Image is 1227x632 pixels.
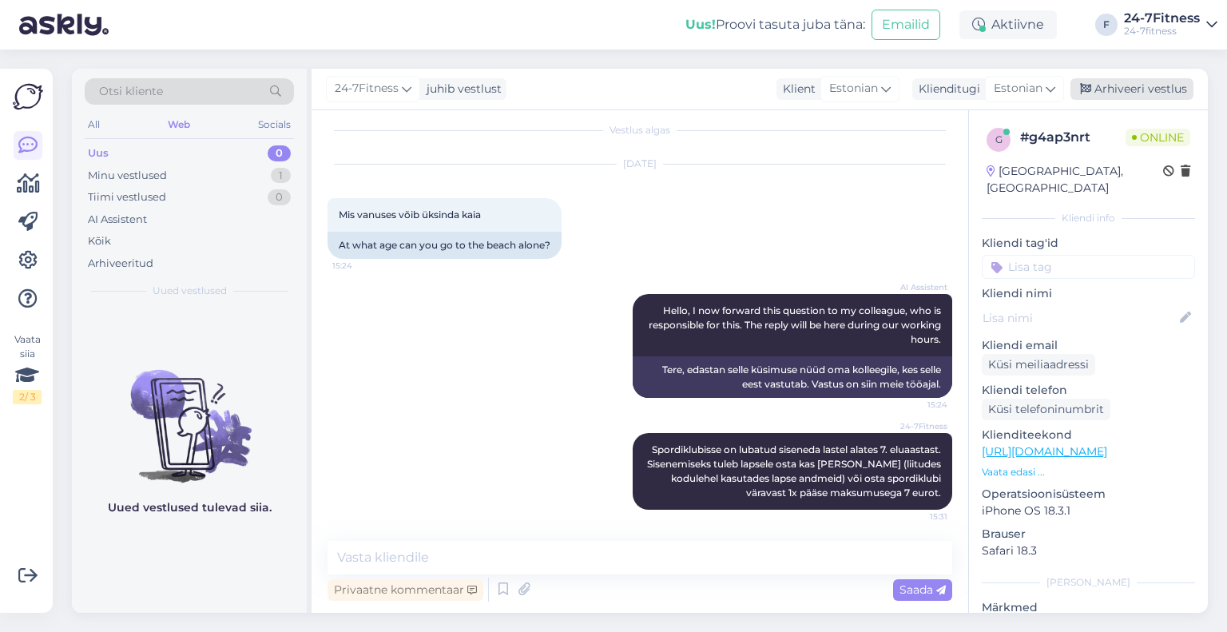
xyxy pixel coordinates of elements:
img: No chats [72,341,307,485]
p: Safari 18.3 [982,543,1195,559]
div: Klienditugi [912,81,980,97]
div: 2 / 3 [13,390,42,404]
p: Kliendi nimi [982,285,1195,302]
div: [DATE] [328,157,952,171]
span: 15:24 [887,399,947,411]
div: Privaatne kommentaar [328,579,483,601]
div: 24-7fitness [1124,25,1200,38]
div: Aktiivne [959,10,1057,39]
p: Uued vestlused tulevad siia. [108,499,272,516]
p: Klienditeekond [982,427,1195,443]
p: Märkmed [982,599,1195,616]
div: Klient [776,81,816,97]
span: g [995,133,1003,145]
div: F [1095,14,1118,36]
div: [PERSON_NAME] [982,575,1195,590]
div: 0 [268,189,291,205]
a: 24-7Fitness24-7fitness [1124,12,1217,38]
p: Vaata edasi ... [982,465,1195,479]
div: Küsi meiliaadressi [982,354,1095,376]
div: [GEOGRAPHIC_DATA], [GEOGRAPHIC_DATA] [987,163,1163,197]
p: Operatsioonisüsteem [982,486,1195,503]
p: Kliendi email [982,337,1195,354]
div: Uus [88,145,109,161]
span: Estonian [994,80,1042,97]
div: 0 [268,145,291,161]
div: Kõik [88,233,111,249]
button: Emailid [872,10,940,40]
span: Uued vestlused [153,284,227,298]
span: 24-7Fitness [887,420,947,432]
p: Brauser [982,526,1195,543]
div: AI Assistent [88,212,147,228]
div: 1 [271,168,291,184]
span: Saada [899,582,946,597]
span: Online [1126,129,1190,146]
div: All [85,114,103,135]
div: Tere, edastan selle küsimuse nüüd oma kolleegile, kes selle eest vastutab. Vastus on siin meie tö... [633,356,952,398]
a: [URL][DOMAIN_NAME] [982,444,1107,459]
input: Lisa tag [982,255,1195,279]
span: 15:31 [887,511,947,523]
div: # g4ap3nrt [1020,128,1126,147]
div: Tiimi vestlused [88,189,166,205]
span: Mis vanuses võib üksinda kaia [339,209,481,221]
span: 24-7Fitness [335,80,399,97]
span: Spordiklubisse on lubatud siseneda lastel alates 7. eluaastast. Sisenemiseks tuleb lapsele osta k... [647,443,943,499]
div: Socials [255,114,294,135]
b: Uus! [685,17,716,32]
input: Lisa nimi [983,309,1177,327]
div: Vaata siia [13,332,42,404]
div: At what age can you go to the beach alone? [328,232,562,259]
div: Minu vestlused [88,168,167,184]
div: Küsi telefoninumbrit [982,399,1110,420]
span: Estonian [829,80,878,97]
p: Kliendi tag'id [982,235,1195,252]
p: Kliendi telefon [982,382,1195,399]
div: Arhiveeri vestlus [1070,78,1193,100]
div: Vestlus algas [328,123,952,137]
img: Askly Logo [13,81,43,112]
span: Hello, I now forward this question to my colleague, who is responsible for this. The reply will b... [649,304,943,345]
div: juhib vestlust [420,81,502,97]
span: 15:24 [332,260,392,272]
div: Kliendi info [982,211,1195,225]
div: Arhiveeritud [88,256,153,272]
div: 24-7Fitness [1124,12,1200,25]
span: AI Assistent [887,281,947,293]
p: iPhone OS 18.3.1 [982,503,1195,519]
div: Proovi tasuta juba täna: [685,15,865,34]
div: Web [165,114,193,135]
span: Otsi kliente [99,83,163,100]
